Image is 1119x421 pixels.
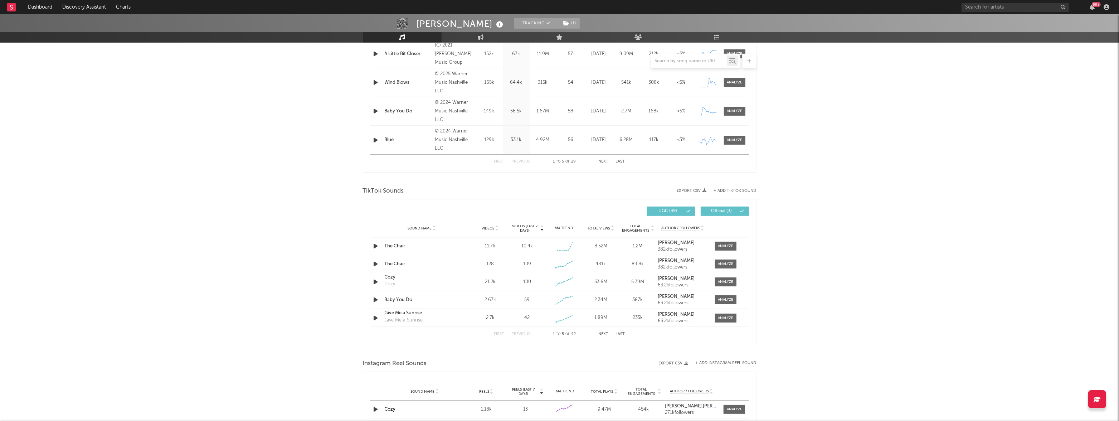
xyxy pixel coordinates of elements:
div: 152k [478,50,501,58]
div: 64.4k [505,79,528,86]
div: 149k [478,108,501,115]
div: 63.2k followers [658,319,707,324]
div: <5% [670,79,694,86]
strong: [PERSON_NAME].[PERSON_NAME] [665,404,740,408]
div: 42 [524,314,530,321]
div: <5% [670,136,694,144]
span: Total Views [587,226,610,231]
div: 235k [621,314,654,321]
div: <5% [670,108,694,115]
div: [PERSON_NAME] [417,18,505,30]
div: 2.67k [474,296,507,304]
div: 9.09M [614,50,638,58]
span: UGC ( 39 ) [652,209,685,213]
div: 56 [558,136,583,144]
div: © 2024 Warner Music Nashville LLC [435,98,474,124]
button: Official(3) [701,207,749,216]
div: 59 [524,296,530,304]
div: 56.5k [505,108,528,115]
div: The Chair [385,261,459,268]
input: Search for artists [962,3,1069,12]
div: [DATE] [587,50,611,58]
div: 541k [614,79,638,86]
div: 1.89M [584,314,617,321]
a: [PERSON_NAME] [658,312,707,317]
div: © 2025 Warner Music Nashville LLC [435,70,474,96]
a: Give Me a Sunrise [385,310,459,317]
div: 6.28M [614,136,638,144]
a: The Chair [385,243,459,250]
div: 13 [508,406,544,413]
span: Videos [482,226,495,231]
div: 5.79M [621,279,654,286]
div: 100 [523,279,531,286]
div: 1.67M [531,108,555,115]
a: Wind Blows [385,79,432,86]
div: 308k [642,79,666,86]
span: Author / Followers [661,226,700,231]
div: [DATE] [587,136,611,144]
strong: [PERSON_NAME] [658,241,695,245]
button: UGC(39) [647,207,695,216]
div: 315k [531,79,555,86]
div: 53.1k [505,136,528,144]
div: 128 [474,261,507,268]
div: 58 [558,108,583,115]
a: [PERSON_NAME].[PERSON_NAME] [665,404,719,409]
a: Baby You Do [385,296,459,304]
span: Total Engagements [626,387,657,396]
button: (1) [559,18,580,29]
span: of [566,333,570,336]
div: 382k followers [658,247,707,252]
span: Author / Followers [670,389,709,394]
div: 8.52M [584,243,617,250]
div: + Add Instagram Reel Sound [689,361,756,365]
div: <5% [670,50,694,58]
strong: [PERSON_NAME] [658,312,695,317]
div: 9.47M [586,406,622,413]
div: 57 [558,50,583,58]
div: © 2024 Warner Music Nashville LLC [435,127,474,153]
div: 11.9M [531,50,555,58]
div: 165k [478,79,501,86]
a: Cozy [385,274,459,281]
button: 99+ [1090,4,1095,10]
button: Next [599,160,609,164]
span: to [556,333,561,336]
div: 129k [478,136,501,144]
div: 2.7k [474,314,507,321]
div: 481k [584,261,617,268]
a: A Little Bit Closer [385,50,432,58]
div: 382k followers [658,265,707,270]
div: 4.92M [531,136,555,144]
div: 67k [505,50,528,58]
div: 1 5 29 [545,158,584,166]
div: 10.4k [521,243,533,250]
a: [PERSON_NAME] [658,258,707,263]
div: 109 [523,261,531,268]
strong: [PERSON_NAME] [658,258,695,263]
div: [DATE] [587,79,611,86]
div: 387k [621,296,654,304]
div: 1.18k [468,406,504,413]
div: 212k [642,50,666,58]
span: Reels [479,389,489,394]
span: Sound Name [410,389,434,394]
a: Blue [385,136,432,144]
div: 1 5 42 [545,330,584,339]
button: Export CSV [659,361,689,366]
a: [PERSON_NAME] [658,241,707,246]
div: 89.8k [621,261,654,268]
a: [PERSON_NAME] [658,276,707,281]
span: Instagram Reel Sounds [363,359,427,368]
span: TikTok Sounds [363,187,404,195]
div: 63.2k followers [658,283,707,288]
a: Baby You Do [385,108,432,115]
div: 1.2M [621,243,654,250]
button: First [494,332,505,336]
div: [DATE] [587,108,611,115]
button: First [494,160,505,164]
div: Cozy [385,281,395,288]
